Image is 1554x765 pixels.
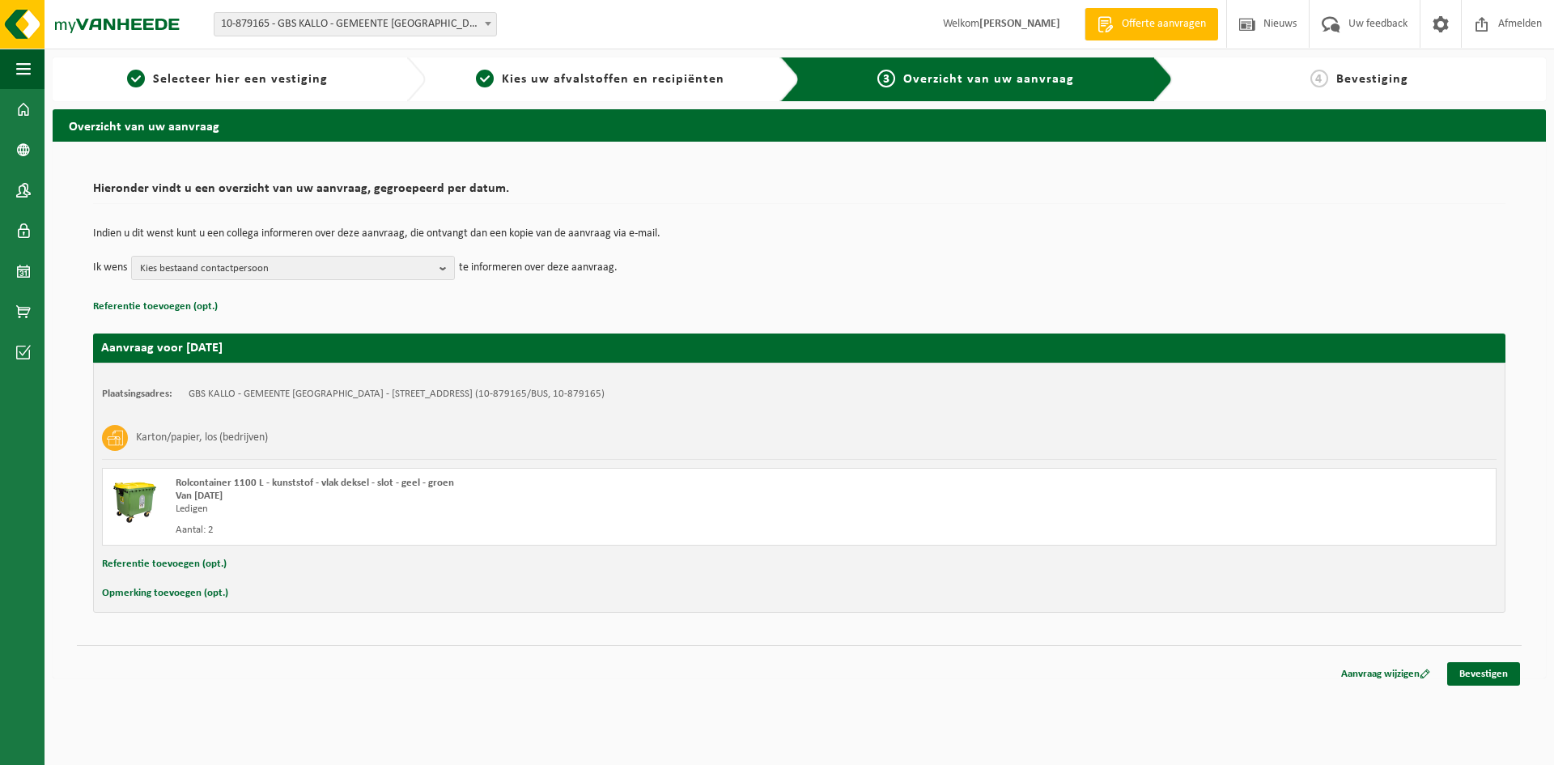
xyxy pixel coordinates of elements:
a: 1Selecteer hier een vestiging [61,70,393,89]
h2: Hieronder vindt u een overzicht van uw aanvraag, gegroepeerd per datum. [93,182,1505,204]
button: Opmerking toevoegen (opt.) [102,583,228,604]
span: 2 [476,70,494,87]
button: Kies bestaand contactpersoon [131,256,455,280]
span: 1 [127,70,145,87]
p: Indien u dit wenst kunt u een collega informeren over deze aanvraag, die ontvangt dan een kopie v... [93,228,1505,240]
div: Aantal: 2 [176,524,864,537]
a: Offerte aanvragen [1085,8,1218,40]
button: Referentie toevoegen (opt.) [93,296,218,317]
button: Referentie toevoegen (opt.) [102,554,227,575]
strong: Plaatsingsadres: [102,389,172,399]
a: Aanvraag wijzigen [1329,662,1442,686]
span: Bevestiging [1336,73,1408,86]
strong: Van [DATE] [176,491,223,501]
span: Selecteer hier een vestiging [153,73,328,86]
td: GBS KALLO - GEMEENTE [GEOGRAPHIC_DATA] - [STREET_ADDRESS] (10-879165/BUS, 10-879165) [189,388,605,401]
span: Overzicht van uw aanvraag [903,73,1074,86]
p: te informeren over deze aanvraag. [459,256,618,280]
a: 2Kies uw afvalstoffen en recipiënten [434,70,766,89]
p: Ik wens [93,256,127,280]
span: Offerte aanvragen [1118,16,1210,32]
h3: Karton/papier, los (bedrijven) [136,425,268,451]
span: 10-879165 - GBS KALLO - GEMEENTE BEVEREN - KOSTENPLAATS 27 - KALLO [214,12,497,36]
a: Bevestigen [1447,662,1520,686]
span: 4 [1310,70,1328,87]
span: Rolcontainer 1100 L - kunststof - vlak deksel - slot - geel - groen [176,478,454,488]
span: Kies bestaand contactpersoon [140,257,433,281]
strong: [PERSON_NAME] [979,18,1060,30]
h2: Overzicht van uw aanvraag [53,109,1546,141]
span: 10-879165 - GBS KALLO - GEMEENTE BEVEREN - KOSTENPLAATS 27 - KALLO [214,13,496,36]
span: Kies uw afvalstoffen en recipiënten [502,73,724,86]
strong: Aanvraag voor [DATE] [101,342,223,355]
div: Ledigen [176,503,864,516]
img: WB-1100-HPE-GN-51.png [111,477,159,525]
span: 3 [877,70,895,87]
